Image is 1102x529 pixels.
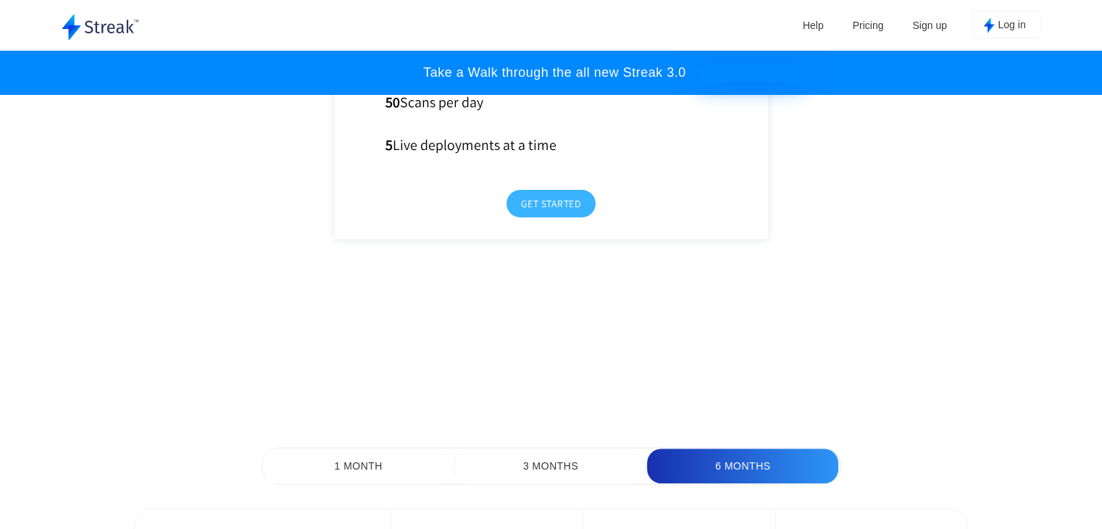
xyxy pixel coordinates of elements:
a: Sign up [905,14,953,36]
button: 6 Months [647,449,838,483]
img: kite_logo [984,18,995,33]
p: Live deployments at a time [335,133,768,168]
button: 3 Months [455,449,646,483]
a: Help [796,14,831,36]
button: Get started [506,190,596,217]
p: Scans per day [335,90,768,125]
a: Pricing [846,14,891,36]
button: WATCH NOW [697,64,806,83]
img: logo [62,14,139,40]
button: 1 Month [263,449,454,483]
button: Log in [972,11,1040,38]
b: 5 [385,136,393,154]
span: Log in [998,19,1025,33]
b: 50 [385,93,400,112]
p: Take a Walk through the all new Streak 3.0 [409,65,686,80]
